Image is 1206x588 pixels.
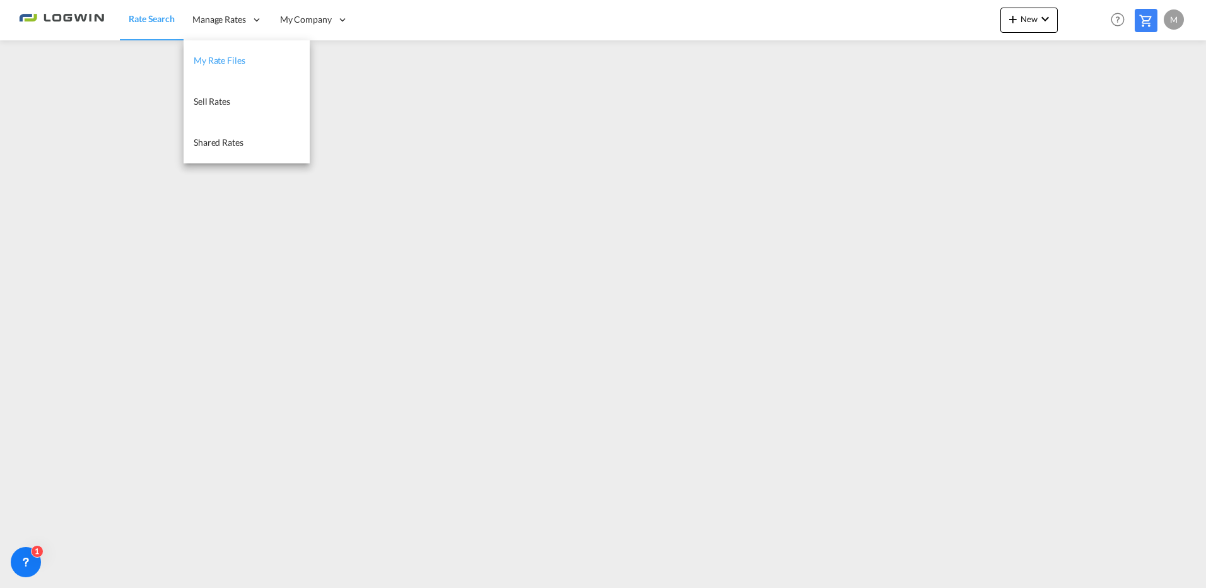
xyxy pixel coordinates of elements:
div: M [1164,9,1184,30]
md-icon: icon-chevron-down [1038,11,1053,26]
img: 2761ae10d95411efa20a1f5e0282d2d7.png [19,6,104,34]
span: Rate Search [129,13,175,24]
span: Sell Rates [194,96,230,107]
div: Help [1107,9,1135,32]
a: Shared Rates [184,122,310,163]
button: icon-plus 400-fgNewicon-chevron-down [1000,8,1058,33]
span: Manage Rates [192,13,246,26]
span: Shared Rates [194,137,243,148]
a: My Rate Files [184,40,310,81]
a: Sell Rates [184,81,310,122]
md-icon: icon-plus 400-fg [1005,11,1021,26]
span: My Company [280,13,332,26]
span: Help [1107,9,1128,30]
span: My Rate Files [194,55,245,66]
span: New [1005,14,1053,24]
